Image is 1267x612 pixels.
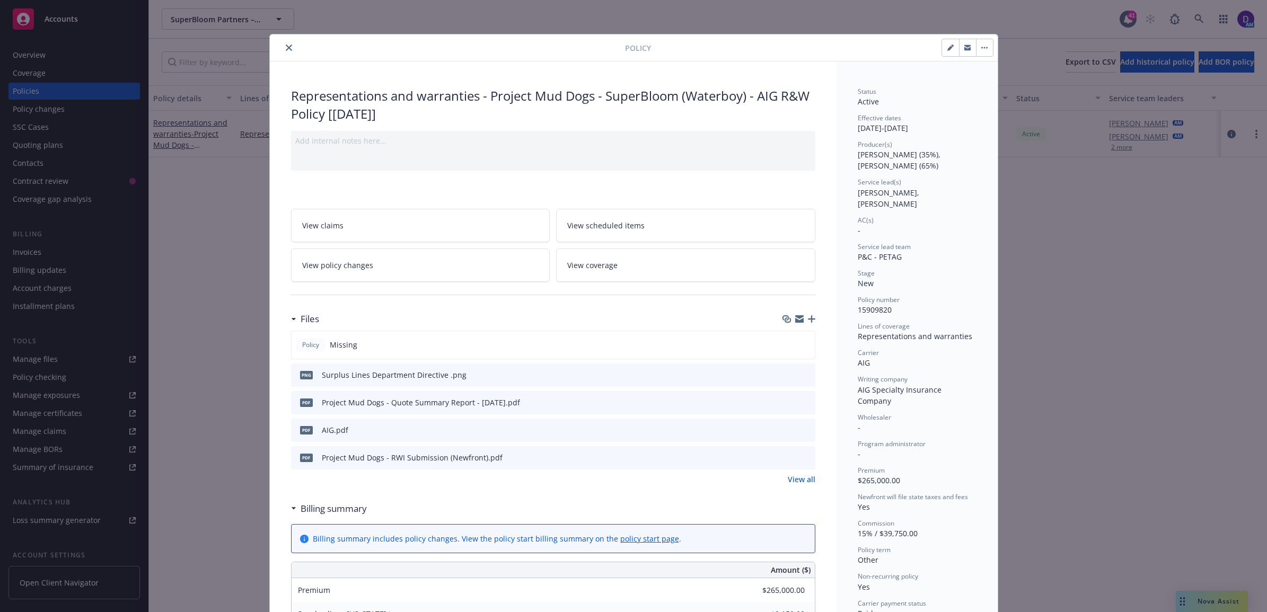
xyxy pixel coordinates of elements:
[802,424,811,436] button: preview file
[322,369,467,380] div: Surplus Lines Department Directive .png
[742,582,811,598] input: 0.00
[802,397,811,408] button: preview file
[302,260,373,271] span: View policy changes
[291,209,550,242] a: View claims
[858,113,976,134] div: [DATE] - [DATE]
[802,369,811,380] button: preview file
[625,42,651,54] span: Policy
[300,426,313,434] span: pdf
[858,582,870,592] span: Yes
[788,474,815,485] a: View all
[858,149,943,171] span: [PERSON_NAME] (35%), [PERSON_NAME] (65%)
[313,533,681,544] div: Billing summary includes policy changes. View the policy start billing summary on the .
[858,555,878,565] span: Other
[858,502,870,512] span: Yes
[785,452,793,463] button: download file
[322,397,520,408] div: Project Mud Dogs - Quote Summary Report - [DATE].pdf
[858,305,892,315] span: 15909820
[322,452,503,463] div: Project Mud Dogs - RWI Submission (Newfront).pdf
[300,340,321,350] span: Policy
[858,278,874,288] span: New
[858,242,911,251] span: Service lead team
[858,113,901,122] span: Effective dates
[858,475,900,485] span: $265,000.00
[291,87,815,122] div: Representations and warranties - Project Mud Dogs - SuperBloom (Waterboy) - AIG R&W Policy [[DATE]]
[858,545,891,554] span: Policy term
[858,140,892,149] span: Producer(s)
[301,312,319,326] h3: Files
[858,519,894,528] span: Commission
[858,358,870,368] span: AIG
[567,260,618,271] span: View coverage
[858,449,860,459] span: -
[858,178,901,187] span: Service lead(s)
[291,502,367,516] div: Billing summary
[858,572,918,581] span: Non-recurring policy
[300,398,313,406] span: pdf
[858,375,908,384] span: Writing company
[302,220,344,231] span: View claims
[295,135,811,146] div: Add internal notes here...
[802,452,811,463] button: preview file
[556,209,815,242] a: View scheduled items
[771,564,811,575] span: Amount ($)
[291,249,550,282] a: View policy changes
[785,397,793,408] button: download file
[301,502,367,516] h3: Billing summary
[291,312,319,326] div: Files
[858,252,902,262] span: P&C - PETAG
[556,249,815,282] a: View coverage
[567,220,645,231] span: View scheduled items
[858,322,910,331] span: Lines of coverage
[283,41,295,54] button: close
[858,269,875,278] span: Stage
[858,96,879,107] span: Active
[858,348,879,357] span: Carrier
[858,295,900,304] span: Policy number
[858,466,885,475] span: Premium
[322,424,348,436] div: AIG.pdf
[300,371,313,379] span: png
[858,216,874,225] span: AC(s)
[858,599,926,608] span: Carrier payment status
[330,339,357,350] span: Missing
[858,422,860,432] span: -
[858,225,860,235] span: -
[858,188,921,209] span: [PERSON_NAME], [PERSON_NAME]
[858,385,944,406] span: AIG Specialty Insurance Company
[785,369,793,380] button: download file
[300,454,313,462] span: pdf
[620,534,679,544] a: policy start page
[785,424,793,436] button: download file
[298,585,330,595] span: Premium
[858,413,891,422] span: Wholesaler
[858,528,918,538] span: 15% / $39,750.00
[858,87,876,96] span: Status
[858,331,976,342] div: Representations and warranties
[858,492,968,501] span: Newfront will file state taxes and fees
[858,439,926,448] span: Program administrator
